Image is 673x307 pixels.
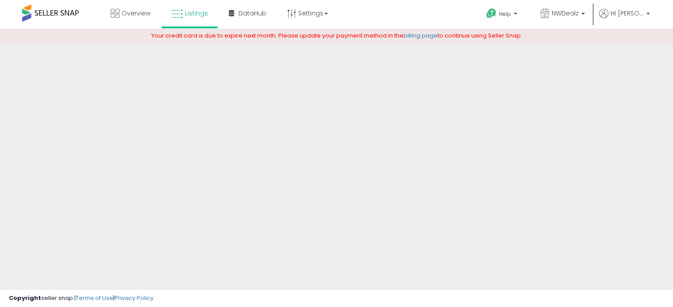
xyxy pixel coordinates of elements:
[185,9,208,18] span: Listings
[9,294,154,303] div: seller snap | |
[499,10,511,18] span: Help
[151,31,522,40] span: Your credit card is due to expire next month. Please update your payment method in the to continu...
[552,9,579,18] span: NWDealz
[122,9,150,18] span: Overview
[611,9,644,18] span: Hi [PERSON_NAME]
[76,294,113,302] a: Terms of Use
[404,31,438,40] a: billing page
[238,9,266,18] span: DataHub
[599,9,650,29] a: Hi [PERSON_NAME]
[9,294,41,302] strong: Copyright
[479,1,526,29] a: Help
[115,294,154,302] a: Privacy Policy
[486,8,497,19] i: Get Help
